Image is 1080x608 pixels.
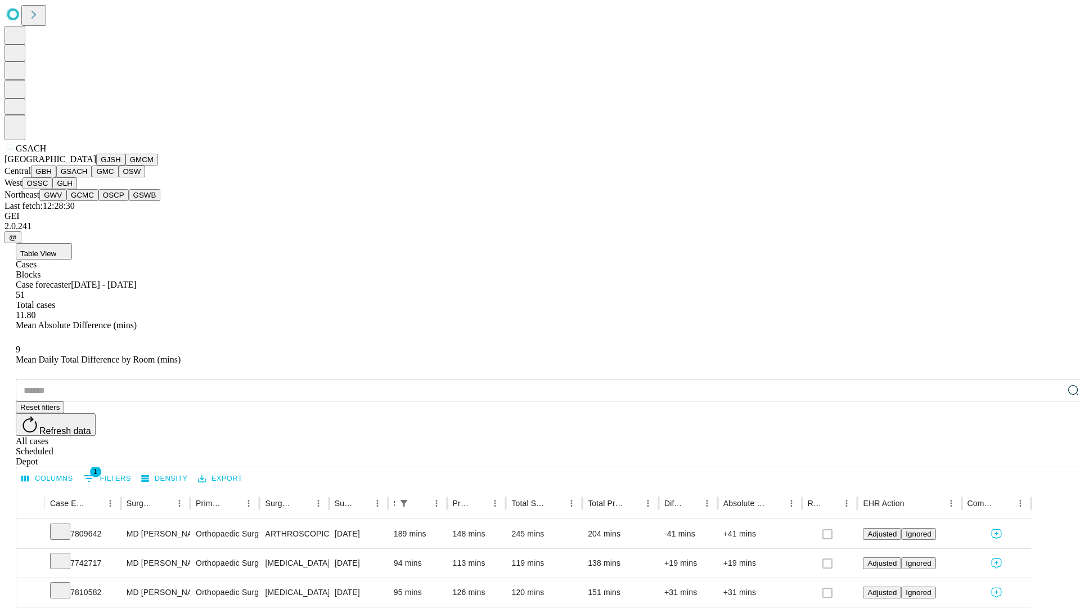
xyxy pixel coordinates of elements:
[172,495,187,511] button: Menu
[138,470,191,488] button: Density
[396,495,412,511] button: Show filters
[453,499,471,508] div: Predicted In Room Duration
[310,495,326,511] button: Menu
[699,495,715,511] button: Menu
[80,470,134,488] button: Show filters
[50,549,115,578] div: 7742717
[867,588,897,597] span: Adjusted
[50,520,115,548] div: 7809642
[4,178,22,187] span: West
[906,588,931,597] span: Ignored
[784,495,799,511] button: Menu
[354,495,370,511] button: Sort
[370,495,385,511] button: Menu
[16,144,46,153] span: GSACH
[867,559,897,567] span: Adjusted
[52,177,76,189] button: GLH
[16,280,71,289] span: Case forecaster
[56,166,92,177] button: GSACH
[295,495,310,511] button: Sort
[87,495,102,511] button: Sort
[16,310,35,320] span: 11.80
[16,355,181,364] span: Mean Daily Total Difference by Room (mins)
[50,499,85,508] div: Case Epic Id
[867,530,897,538] span: Adjusted
[640,495,656,511] button: Menu
[196,520,254,548] div: Orthopaedic Surgery
[723,520,796,548] div: +41 mins
[664,520,712,548] div: -41 mins
[588,499,623,508] div: Total Predicted Duration
[196,578,254,607] div: Orthopaedic Surgery
[453,520,501,548] div: 148 mins
[335,520,382,548] div: [DATE]
[241,495,256,511] button: Menu
[156,495,172,511] button: Sort
[863,557,901,569] button: Adjusted
[16,300,55,310] span: Total cases
[39,426,91,436] span: Refresh data
[4,166,31,176] span: Central
[50,578,115,607] div: 7810582
[335,578,382,607] div: [DATE]
[4,211,1075,221] div: GEI
[1012,495,1028,511] button: Menu
[98,189,129,201] button: OSCP
[901,528,935,540] button: Ignored
[19,470,76,488] button: Select columns
[265,499,293,508] div: Surgery Name
[196,499,224,508] div: Primary Service
[335,549,382,578] div: [DATE]
[863,528,901,540] button: Adjusted
[997,495,1012,511] button: Sort
[823,495,839,511] button: Sort
[127,578,184,607] div: MD [PERSON_NAME] [PERSON_NAME] Md
[511,520,577,548] div: 245 mins
[195,470,245,488] button: Export
[20,249,56,258] span: Table View
[102,495,118,511] button: Menu
[394,520,442,548] div: 189 mins
[511,578,577,607] div: 120 mins
[265,520,323,548] div: ARTHROSCOPICALLY AIDED ACL RECONSTRUCTION
[90,466,101,477] span: 1
[225,495,241,511] button: Sort
[265,578,323,607] div: [MEDICAL_DATA] [MEDICAL_DATA]
[4,154,96,164] span: [GEOGRAPHIC_DATA]
[588,549,653,578] div: 138 mins
[453,578,501,607] div: 126 mins
[429,495,444,511] button: Menu
[564,495,579,511] button: Menu
[511,499,547,508] div: Total Scheduled Duration
[125,154,158,166] button: GMCM
[66,189,98,201] button: GCMC
[127,549,184,578] div: MD [PERSON_NAME] [PERSON_NAME] Md
[396,495,412,511] div: 1 active filter
[16,320,137,330] span: Mean Absolute Difference (mins)
[906,559,931,567] span: Ignored
[16,401,64,413] button: Reset filters
[16,345,20,354] span: 9
[196,549,254,578] div: Orthopaedic Surgery
[16,290,25,299] span: 51
[20,403,60,412] span: Reset filters
[394,578,442,607] div: 95 mins
[394,549,442,578] div: 94 mins
[901,587,935,598] button: Ignored
[127,520,184,548] div: MD [PERSON_NAME] [PERSON_NAME] Md
[511,549,577,578] div: 119 mins
[96,154,125,166] button: GJSH
[31,166,56,177] button: GBH
[129,189,161,201] button: GSWB
[265,549,323,578] div: [MEDICAL_DATA] [MEDICAL_DATA]
[471,495,487,511] button: Sort
[723,578,796,607] div: +31 mins
[4,231,21,243] button: @
[548,495,564,511] button: Sort
[4,201,75,211] span: Last fetch: 12:28:30
[901,557,935,569] button: Ignored
[683,495,699,511] button: Sort
[664,578,712,607] div: +31 mins
[71,280,136,289] span: [DATE] - [DATE]
[624,495,640,511] button: Sort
